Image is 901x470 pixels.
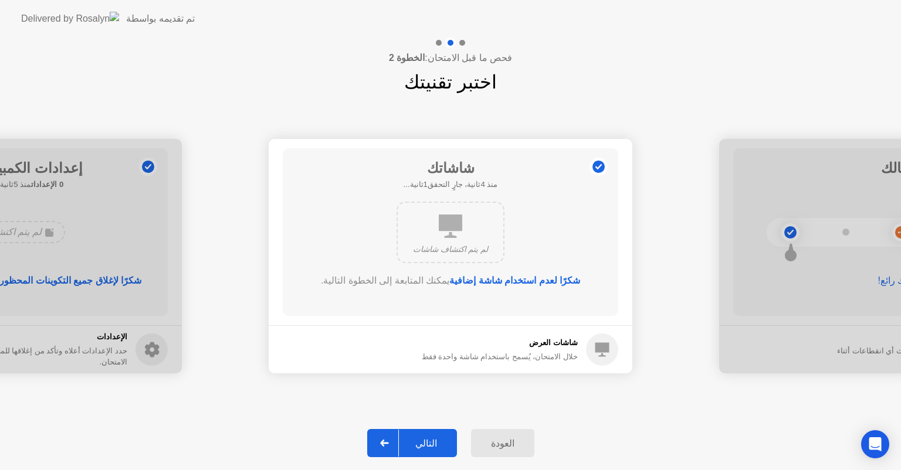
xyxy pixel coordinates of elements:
[404,68,497,96] h1: اختبر تقنيتك
[316,274,585,288] div: يمكنك المتابعة إلى الخطوة التالية.
[367,429,457,457] button: التالي
[422,351,578,362] div: خلال الامتحان، يُسمح باستخدام شاشة واحدة فقط
[422,337,578,349] h5: شاشات العرض
[407,244,494,256] div: لم يتم اكتشاف شاشات
[404,179,498,190] h5: منذ 4ثانية، جارٍ التحقق1ثانية...
[449,275,580,285] b: شكرًا لعدم استخدام شاشة إضافية
[404,158,498,179] h1: شاشاتك
[389,51,512,65] h4: فحص ما قبل الامتحان:
[475,438,531,449] div: العودة
[471,429,534,457] button: العودة
[389,53,425,63] b: الخطوة 2
[861,430,889,458] div: Open Intercom Messenger
[126,12,195,26] div: تم تقديمه بواسطة
[399,438,453,449] div: التالي
[21,12,119,25] img: Delivered by Rosalyn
